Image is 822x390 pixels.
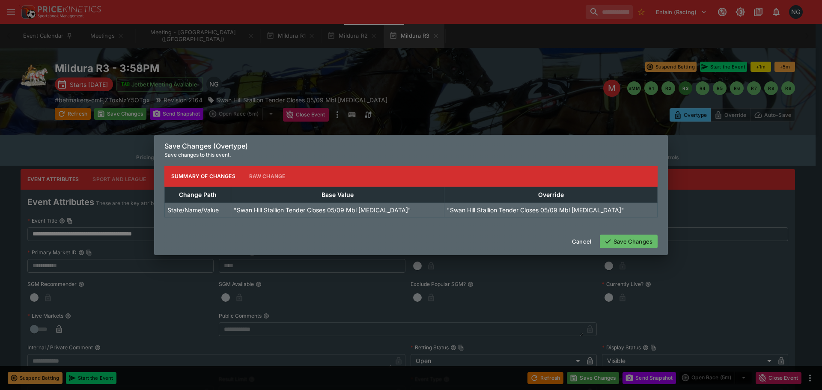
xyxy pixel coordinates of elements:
[231,202,444,217] td: "Swan Hill Stallion Tender Closes 05/09 Mbl [MEDICAL_DATA]"
[164,142,658,151] h6: Save Changes (Overtype)
[167,205,219,214] p: State/Name/Value
[164,166,242,187] button: Summary of Changes
[444,202,658,217] td: "Swan Hill Stallion Tender Closes 05/09 Mbl [MEDICAL_DATA]"
[164,151,658,159] p: Save changes to this event.
[444,187,658,202] th: Override
[165,187,231,202] th: Change Path
[600,235,658,248] button: Save Changes
[567,235,596,248] button: Cancel
[231,187,444,202] th: Base Value
[242,166,292,187] button: Raw Change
